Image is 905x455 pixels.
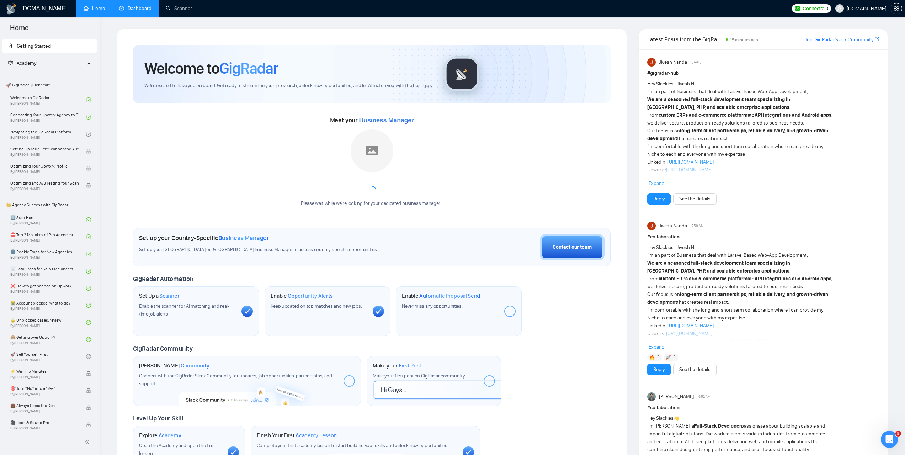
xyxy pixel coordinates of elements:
a: 🙈 Getting over Upwork?By[PERSON_NAME] [10,332,86,347]
span: check-circle [86,269,91,274]
strong: long-term client partnerships, reliable delivery, and growth-driven development [647,128,828,142]
span: check-circle [86,132,91,137]
img: slackcommunity-bg.png [179,373,315,406]
span: First Post [399,362,421,369]
span: By [PERSON_NAME] [10,426,79,430]
span: 🎥 Look & Sound Pro [10,419,79,426]
a: 🌚 Rookie Traps for New AgenciesBy[PERSON_NAME] [10,246,86,262]
a: ❌ How to get banned on UpworkBy[PERSON_NAME] [10,280,86,296]
img: logo [6,3,17,15]
a: [URL][DOMAIN_NAME] [667,159,714,165]
span: check-circle [86,252,91,256]
img: upwork-logo.png [795,6,800,11]
img: Jivesh Nanda [647,58,656,67]
a: See the details [679,366,710,374]
a: ⛔ Top 3 Mistakes of Pro AgenciesBy[PERSON_NAME] [10,229,86,245]
span: Home [4,23,34,38]
h1: [PERSON_NAME] [139,362,209,369]
a: homeHome [84,5,105,11]
a: ☠️ Fatal Traps for Solo FreelancersBy[PERSON_NAME] [10,263,86,279]
span: By [PERSON_NAME] [10,153,79,157]
span: Automatic Proposal Send [419,292,480,300]
a: [URL][DOMAIN_NAME] [667,323,714,329]
span: Complete your first academy lesson to start building your skills and unlock new opportunities. [257,443,448,449]
span: [PERSON_NAME] [659,393,694,401]
span: Meet your [330,116,414,124]
span: export [875,36,879,42]
span: lock [86,388,91,393]
button: Reply [647,193,671,205]
span: rocket [8,43,13,48]
span: check-circle [86,320,91,325]
span: 1 [674,354,675,361]
span: Set up your [GEOGRAPHIC_DATA] or [GEOGRAPHIC_DATA] Business Manager to access country-specific op... [139,247,419,253]
a: 🔓 Unblocked cases: reviewBy[PERSON_NAME] [10,314,86,330]
strong: We are a seasoned full-stack development team specializing in [GEOGRAPHIC_DATA], PHP, and scalabl... [647,260,791,274]
span: 💼 Always Close the Deal [10,402,79,409]
img: Jivesh Nanda [647,222,656,230]
span: By [PERSON_NAME] [10,409,79,413]
span: GigRadar Automation [133,275,193,283]
span: ⚡ Win in 5 Minutes [10,368,79,375]
span: check-circle [86,337,91,342]
span: Community [181,362,209,369]
span: loading [367,185,376,195]
span: 15 minutes ago [730,37,758,42]
span: [DATE] [692,59,701,65]
span: By [PERSON_NAME] [10,392,79,396]
span: check-circle [86,354,91,359]
strong: long-term client partnerships, reliable delivery, and growth-driven development [647,291,828,305]
span: By [PERSON_NAME] [10,187,79,191]
h1: # collaboration [647,233,879,241]
span: Level Up Your Skill [133,414,183,422]
span: lock [86,149,91,154]
span: Expand [649,344,665,350]
span: 🎯 Turn “No” into a “Yes” [10,385,79,392]
span: lock [86,422,91,427]
span: double-left [85,438,92,445]
span: check-circle [86,303,91,308]
span: GigRadar Community [133,345,193,353]
span: Getting Started [17,43,51,49]
a: See the details [679,195,710,203]
a: [URL][DOMAIN_NAME] [666,330,712,337]
div: Hey Slackies.. Jivesh N I'm an part of Business that deal with Laravel Based Web-App Development,... [647,80,832,182]
span: Academy [17,60,36,66]
span: 👑 Agency Success with GigRadar [3,198,96,212]
span: Latest Posts from the GigRadar Community [647,35,723,44]
span: user [837,6,842,11]
span: lock [86,183,91,188]
a: setting [891,6,902,11]
h1: Enable [271,292,333,300]
span: Setting Up Your First Scanner and Auto-Bidder [10,146,79,153]
span: 0 [825,5,828,12]
span: Academy Lesson [296,432,337,439]
a: Reply [653,195,665,203]
span: Connects: [803,5,824,12]
span: Never miss any opportunities. [402,303,462,309]
span: Optimizing and A/B Testing Your Scanner for Better Results [10,180,79,187]
a: Reply [653,366,665,374]
span: Expand [649,180,665,186]
a: searchScanner [166,5,192,11]
div: Please wait while we're looking for your dedicated business manager... [297,200,447,207]
strong: API integrations and Android apps [755,276,831,282]
span: Jivesh Nanda [659,222,687,230]
span: GigRadar [219,59,278,78]
img: 🚀 [666,355,671,360]
span: We're excited to have you on board. Get ready to streamline your job search, unlock new opportuni... [144,83,433,89]
img: placeholder.png [351,129,393,172]
button: Contact our team [540,234,605,260]
span: Opportunity Alerts [288,292,333,300]
h1: Set Up a [139,292,179,300]
span: check-circle [86,115,91,120]
a: Connecting Your Upwork Agency to GigRadarBy[PERSON_NAME] [10,109,86,125]
strong: Full-Stack Developer [694,423,741,429]
span: Optimizing Your Upwork Profile [10,163,79,170]
a: Welcome to GigRadarBy[PERSON_NAME] [10,92,86,108]
h1: # gigradar-hub [647,69,879,77]
span: Business Manager [218,234,269,242]
button: See the details [673,193,717,205]
h1: Welcome to [144,59,278,78]
span: 9:52 AM [698,393,710,400]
